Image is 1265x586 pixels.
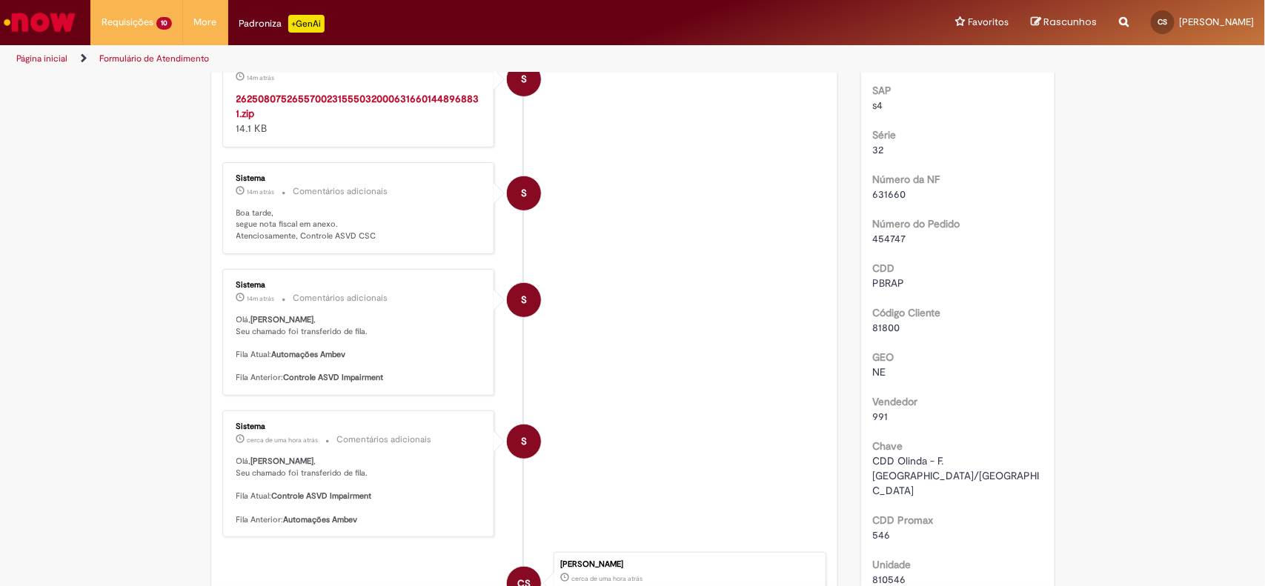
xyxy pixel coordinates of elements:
[248,294,275,303] span: 14m atrás
[872,217,960,230] b: Número do Pedido
[560,560,818,569] div: [PERSON_NAME]
[507,176,541,210] div: System
[872,128,896,141] b: Série
[872,454,1039,497] span: CDD Olinda - F. [GEOGRAPHIC_DATA]/[GEOGRAPHIC_DATA]
[248,73,275,82] time: 28/08/2025 13:42:25
[236,174,483,183] div: Sistema
[236,91,483,136] div: 14.1 KB
[288,15,325,33] p: +GenAi
[284,372,384,383] b: Controle ASVD Impairment
[16,53,67,64] a: Página inicial
[248,294,275,303] time: 28/08/2025 13:42:23
[102,15,153,30] span: Requisições
[872,439,903,453] b: Chave
[872,232,906,245] span: 454747
[236,207,483,242] p: Boa tarde, segue nota fiscal em anexo. Atenciosamente, Controle ASVD CSC
[337,433,432,446] small: Comentários adicionais
[521,176,527,211] span: S
[521,424,527,459] span: S
[1,7,78,37] img: ServiceNow
[248,73,275,82] span: 14m atrás
[239,15,325,33] div: Padroniza
[272,490,372,502] b: Controle ASVD Impairment
[872,173,940,186] b: Número da NF
[872,365,886,379] span: NE
[293,185,388,198] small: Comentários adicionais
[236,281,483,290] div: Sistema
[968,15,1009,30] span: Favoritos
[571,574,643,583] time: 28/08/2025 13:03:52
[872,395,917,408] b: Vendedor
[872,321,900,334] span: 81800
[872,410,888,423] span: 991
[872,528,890,542] span: 546
[248,436,319,445] span: cerca de uma hora atrás
[236,456,483,525] p: Olá, , Seu chamado foi transferido de fila. Fila Atual: Fila Anterior:
[248,187,275,196] span: 14m atrás
[272,349,346,360] b: Automações Ambev
[293,292,388,304] small: Comentários adicionais
[872,573,906,586] span: 810546
[1158,17,1168,27] span: CS
[872,350,894,364] b: GEO
[1179,16,1254,28] span: [PERSON_NAME]
[571,574,643,583] span: cerca de uma hora atrás
[248,436,319,445] time: 28/08/2025 13:03:55
[872,187,906,201] span: 631660
[11,45,832,73] ul: Trilhas de página
[872,558,911,571] b: Unidade
[872,99,883,112] span: s4
[872,143,883,156] span: 32
[236,422,483,431] div: Sistema
[872,276,904,290] span: PBRAP
[251,456,314,467] b: [PERSON_NAME]
[872,306,940,319] b: Código Cliente
[1043,15,1097,29] span: Rascunhos
[236,314,483,384] p: Olá, , Seu chamado foi transferido de fila. Fila Atual: Fila Anterior:
[248,187,275,196] time: 28/08/2025 13:42:25
[284,514,358,525] b: Automações Ambev
[507,424,541,459] div: System
[872,262,894,275] b: CDD
[99,53,209,64] a: Formulário de Atendimento
[521,282,527,318] span: S
[236,92,479,120] a: 26250807526557002315550320006316601448968831.zip
[872,513,933,527] b: CDD Promax
[1031,16,1097,30] a: Rascunhos
[507,62,541,96] div: Sistema
[521,61,527,97] span: S
[251,314,314,325] b: [PERSON_NAME]
[194,15,217,30] span: More
[872,84,892,97] b: SAP
[507,283,541,317] div: System
[156,17,172,30] span: 10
